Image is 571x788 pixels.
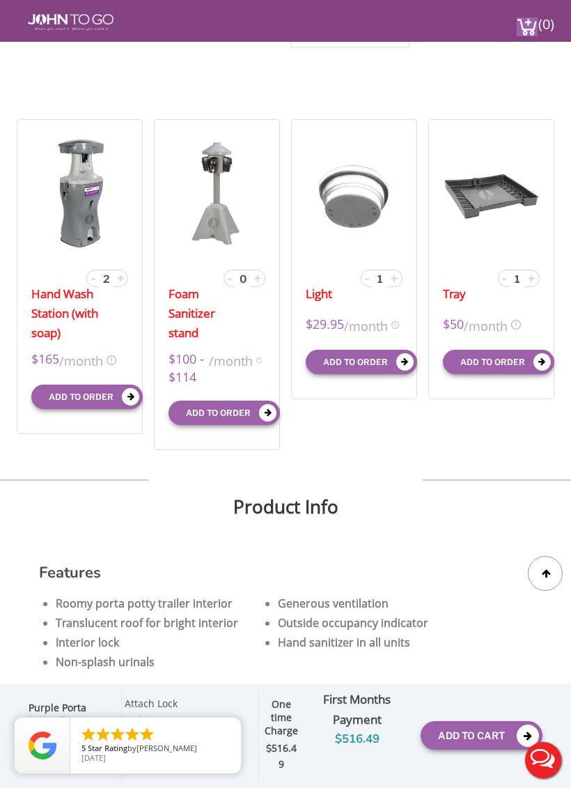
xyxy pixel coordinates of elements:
[139,726,155,743] li: 
[117,270,124,286] span: +
[185,137,248,249] img: 17
[31,385,143,409] button: Add to order
[254,270,261,286] span: +
[538,3,554,33] span: (0)
[278,594,483,613] li: Generous ventilation
[502,270,506,286] span: -
[421,721,542,750] button: Add To Cart
[278,613,483,633] li: Outside occupancy indicator
[91,270,95,286] span: -
[28,14,114,31] img: JOHN to go
[107,355,116,365] img: icon
[528,270,535,286] span: +
[511,320,521,330] img: icon
[306,137,402,249] img: 17
[443,284,466,304] a: Tray
[304,730,410,749] div: $516.49
[125,713,178,729] div: $
[56,613,261,633] li: Translucent roof for bright interior
[125,697,178,714] div: Attach Lock
[464,315,508,335] span: /month
[266,742,297,771] strong: $
[143,714,164,727] span: 56.00
[56,594,261,613] li: Roomy porta potty trailer interior
[209,350,253,386] span: /month
[228,270,232,286] span: -
[391,270,398,286] span: +
[88,743,127,753] span: Star Rating
[517,17,538,36] img: cart a
[169,350,209,386] span: $100 - $114
[443,350,554,374] button: Add to order
[43,137,117,249] img: 17
[80,726,97,743] li: 
[29,702,114,758] div: Purple Porta Potty: JTG Construction Unit
[124,726,141,743] li: 
[391,321,399,329] img: icon
[515,732,571,788] button: Live Chat
[304,690,410,730] div: First Months Payment
[443,137,540,249] img: 17
[81,743,86,753] span: 5
[39,566,531,580] h3: Features
[278,633,483,652] li: Hand sanitizer in all units
[109,726,126,743] li: 
[265,697,298,736] strong: One time Charge
[306,315,344,335] span: $29.95
[95,726,111,743] li: 
[169,284,241,343] a: Foam Sanitizer stand
[443,315,464,335] span: $50
[169,401,280,425] button: Add to order
[56,633,261,652] li: Interior lock
[136,743,197,753] span: [PERSON_NAME]
[256,357,262,363] img: icon
[306,284,332,304] a: Light
[344,315,388,335] span: /month
[365,270,369,286] span: -
[56,652,261,672] li: Non-splash urinals
[306,350,417,374] button: Add to order
[81,752,106,763] span: [DATE]
[59,350,103,370] span: /month
[29,732,56,759] img: Review Rating
[81,744,230,754] span: by
[31,284,104,343] a: Hand Wash Station (with soap)
[272,741,297,771] span: 516.49
[31,350,59,370] span: $165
